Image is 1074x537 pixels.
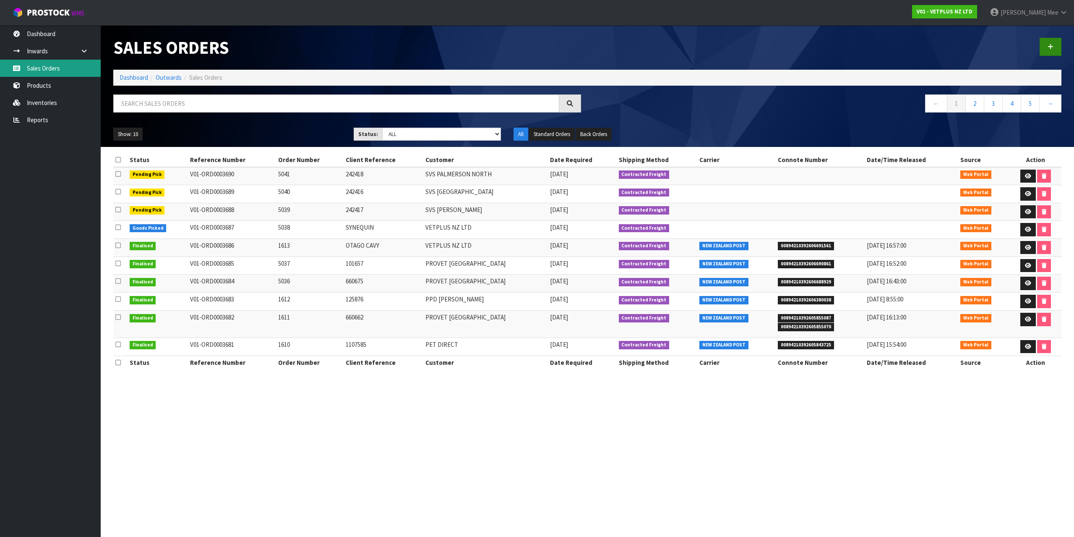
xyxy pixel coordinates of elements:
[699,314,748,322] span: NEW ZEALAND POST
[619,242,670,250] span: Contracted Freight
[960,242,991,250] span: Web Portal
[550,206,568,214] span: [DATE]
[156,73,182,81] a: Outwards
[188,257,276,275] td: V01-ORD0003685
[276,275,344,293] td: 5036
[917,8,972,15] strong: V01 - VETPLUS NZ LTD
[958,356,1010,369] th: Source
[13,7,23,18] img: cube-alt.png
[344,257,423,275] td: 101657
[1001,8,1046,16] span: [PERSON_NAME]
[778,341,834,349] span: 00894210392605843725
[276,221,344,239] td: 5038
[188,203,276,221] td: V01-ORD0003688
[130,260,156,268] span: Finalised
[423,257,548,275] td: PROVET [GEOGRAPHIC_DATA]
[1047,8,1058,16] span: Mee
[276,185,344,203] td: 5040
[113,128,143,141] button: Show: 10
[358,131,378,138] strong: Status:
[344,221,423,239] td: SYNEQUIN
[984,94,1003,113] a: 3
[960,189,991,197] span: Web Portal
[276,238,344,257] td: 1613
[188,185,276,203] td: V01-ORD0003689
[130,189,165,197] span: Pending Pick
[867,295,903,303] span: [DATE] 8:55:00
[188,238,276,257] td: V01-ORD0003686
[619,314,670,322] span: Contracted Freight
[188,167,276,185] td: V01-ORD0003690
[344,153,423,167] th: Client Reference
[576,128,612,141] button: Back Orders
[778,323,834,331] span: 00894210392605855070
[699,296,748,304] span: NEW ZEALAND POST
[344,167,423,185] td: 242418
[778,260,834,268] span: 00894210392606690861
[113,38,581,57] h1: Sales Orders
[947,94,966,113] a: 1
[925,94,947,113] a: ←
[867,259,906,267] span: [DATE] 16:52:00
[619,206,670,215] span: Contracted Freight
[619,224,670,233] span: Contracted Freight
[619,278,670,286] span: Contracted Freight
[120,73,148,81] a: Dashboard
[550,223,568,231] span: [DATE]
[344,311,423,338] td: 660662
[550,341,568,348] span: [DATE]
[130,296,156,304] span: Finalised
[960,206,991,215] span: Web Portal
[130,278,156,286] span: Finalised
[423,293,548,311] td: PPD [PERSON_NAME]
[423,238,548,257] td: VETPLUS NZ LTD
[423,167,548,185] td: SVS PALMERSON NORTH
[550,241,568,249] span: [DATE]
[865,356,958,369] th: Date/Time Released
[550,277,568,285] span: [DATE]
[619,260,670,268] span: Contracted Freight
[276,203,344,221] td: 5039
[699,242,748,250] span: NEW ZEALAND POST
[276,311,344,338] td: 1611
[189,73,222,81] span: Sales Orders
[699,278,748,286] span: NEW ZEALAND POST
[867,313,906,321] span: [DATE] 16:13:00
[619,296,670,304] span: Contracted Freight
[960,296,991,304] span: Web Portal
[1010,356,1061,369] th: Action
[276,356,344,369] th: Order Number
[514,128,528,141] button: All
[960,170,991,179] span: Web Portal
[776,356,865,369] th: Connote Number
[423,221,548,239] td: VETPLUS NZ LTD
[1021,94,1040,113] a: 5
[423,275,548,293] td: PROVET [GEOGRAPHIC_DATA]
[130,314,156,322] span: Finalised
[188,221,276,239] td: V01-ORD0003687
[344,293,423,311] td: 125876
[550,259,568,267] span: [DATE]
[960,224,991,233] span: Web Portal
[529,128,575,141] button: Standard Orders
[276,167,344,185] td: 5041
[344,275,423,293] td: 660675
[344,185,423,203] td: 242416
[548,153,617,167] th: Date Required
[594,94,1061,115] nav: Page navigation
[188,338,276,356] td: V01-ORD0003681
[867,277,906,285] span: [DATE] 16:43:00
[130,224,167,233] span: Goods Picked
[113,94,559,113] input: Search sales orders
[1010,153,1061,167] th: Action
[188,293,276,311] td: V01-ORD0003683
[1002,94,1021,113] a: 4
[550,170,568,178] span: [DATE]
[617,356,698,369] th: Shipping Method
[276,257,344,275] td: 5037
[188,275,276,293] td: V01-ORD0003684
[130,206,165,215] span: Pending Pick
[344,238,423,257] td: OTAGO CAVY
[550,295,568,303] span: [DATE]
[960,341,991,349] span: Web Portal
